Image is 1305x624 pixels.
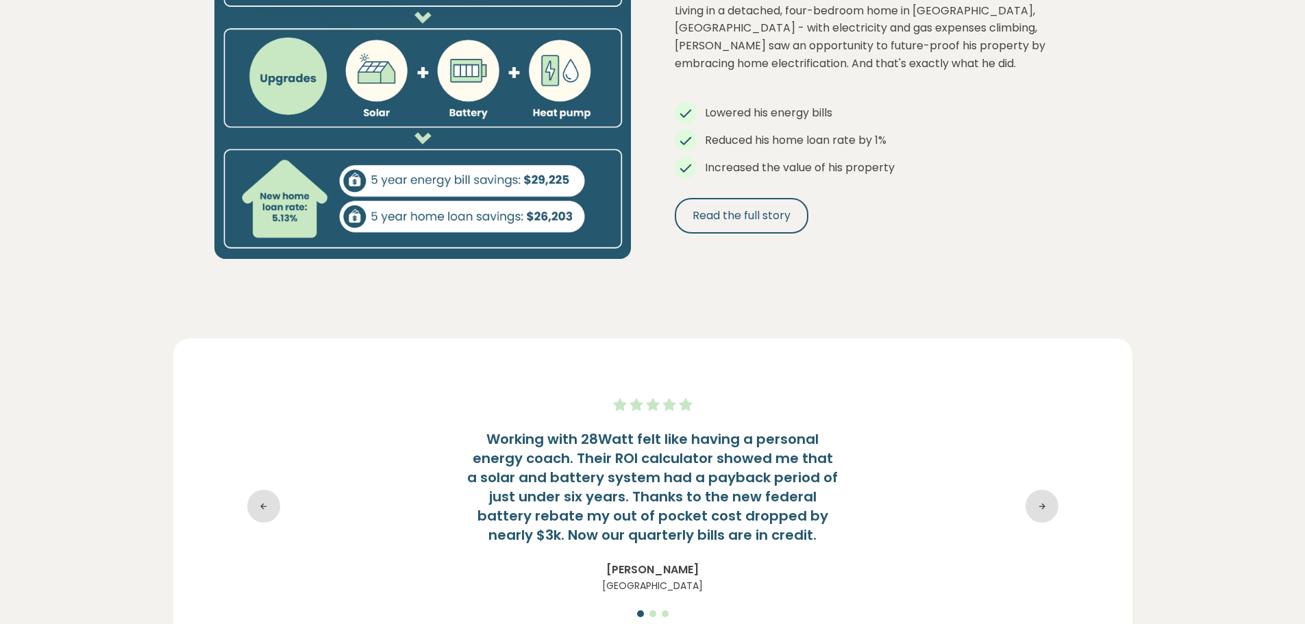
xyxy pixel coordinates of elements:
iframe: Chat Widget [1236,558,1305,624]
a: Read the full story [675,198,808,234]
p: [GEOGRAPHIC_DATA] [379,578,927,593]
p: Living in a detached, four-bedroom home in [GEOGRAPHIC_DATA], [GEOGRAPHIC_DATA] - with electricit... [675,2,1091,72]
span: Reduced his home loan rate by 1% [705,132,886,148]
p: [PERSON_NAME] [379,561,927,579]
span: Increased the value of his property [705,160,895,175]
span: Read the full story [693,208,791,224]
span: Lowered his energy bills [705,105,832,121]
h4: Working with 28Watt felt like having a personal energy coach. Their ROI calculator showed me that... [379,429,927,545]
